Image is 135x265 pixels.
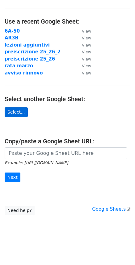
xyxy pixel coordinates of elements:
[5,18,130,25] h4: Use a recent Google Sheet:
[104,235,135,265] iframe: Chat Widget
[92,206,130,212] a: Google Sheets
[5,160,68,165] small: Example: [URL][DOMAIN_NAME]
[76,70,91,76] a: View
[5,173,20,182] input: Next
[76,49,91,55] a: View
[82,43,91,47] small: View
[82,29,91,34] small: View
[5,63,33,69] a: rata marzo
[76,28,91,34] a: View
[5,206,35,215] a: Need help?
[5,147,127,159] input: Paste your Google Sheet URL here
[82,64,91,68] small: View
[5,35,19,41] a: AR3B
[82,36,91,40] small: View
[5,137,130,145] h4: Copy/paste a Google Sheet URL:
[76,42,91,48] a: View
[5,28,20,34] a: 6A-50
[5,107,28,117] a: Select...
[82,50,91,54] small: View
[76,56,91,62] a: View
[82,57,91,61] small: View
[82,71,91,75] small: View
[5,70,43,76] a: avviso rinnovo
[76,63,91,69] a: View
[5,95,130,103] h4: Select another Google Sheet:
[5,42,50,48] a: lezioni aggiuntivi
[5,49,61,55] a: preiscrizione 25_26_2
[5,56,55,62] a: preiscrizione 25_26
[76,35,91,41] a: View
